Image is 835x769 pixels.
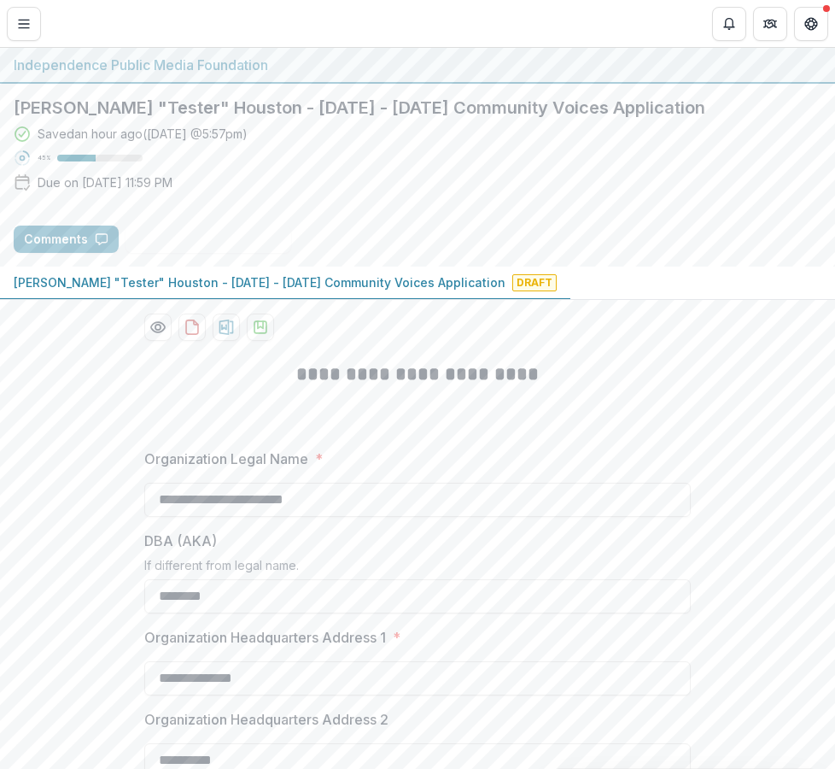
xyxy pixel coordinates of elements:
[38,173,172,191] p: Due on [DATE] 11:59 PM
[144,558,691,579] div: If different from legal name.
[247,314,274,341] button: download-proposal
[38,152,50,164] p: 45 %
[14,226,119,253] button: Comments
[144,531,217,551] p: DBA (AKA)
[144,627,386,648] p: Organization Headquarters Address 1
[38,125,248,143] div: Saved an hour ago ( [DATE] @ 5:57pm )
[512,274,557,291] span: Draft
[14,55,821,75] div: Independence Public Media Foundation
[144,449,308,469] p: Organization Legal Name
[14,273,505,291] p: [PERSON_NAME] "Tester" Houston - [DATE] - [DATE] Community Voices Application
[126,226,291,253] button: Answer Suggestions
[794,7,828,41] button: Get Help
[712,7,746,41] button: Notifications
[144,709,388,730] p: Organization Headquarters Address 2
[753,7,787,41] button: Partners
[144,314,172,341] button: Preview 44b57ebc-3114-4ba0-8dd1-0a50c19be10f-0.pdf
[7,7,41,41] button: Toggle Menu
[178,314,206,341] button: download-proposal
[14,97,821,118] h2: [PERSON_NAME] "Tester" Houston - [DATE] - [DATE] Community Voices Application
[213,314,240,341] button: download-proposal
